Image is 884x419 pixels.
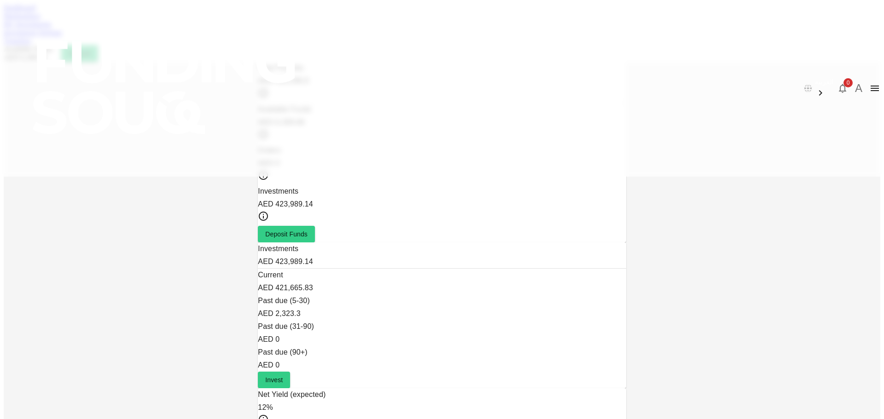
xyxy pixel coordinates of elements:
div: 12% [258,401,626,414]
span: العربية [815,78,833,86]
div: AED 423,989.14 [258,255,626,268]
div: AED 421,665.83 [258,281,626,294]
span: Past due (5-30) [258,297,310,304]
button: Deposit Funds [258,226,315,242]
button: A [852,81,866,95]
span: Investments [258,187,298,195]
div: AED 0 [258,359,626,372]
span: Investments [258,245,298,253]
button: Invest [258,372,290,388]
button: 0 [833,79,852,98]
div: AED 0 [258,333,626,346]
span: Past due (31-90) [258,322,314,330]
span: 0 [843,78,853,87]
span: Current [258,271,283,279]
span: Net Yield (expected) [258,390,326,398]
div: AED 2,323.3 [258,307,626,320]
span: Past due (90+) [258,348,308,356]
div: AED 423,989.14 [258,198,626,211]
